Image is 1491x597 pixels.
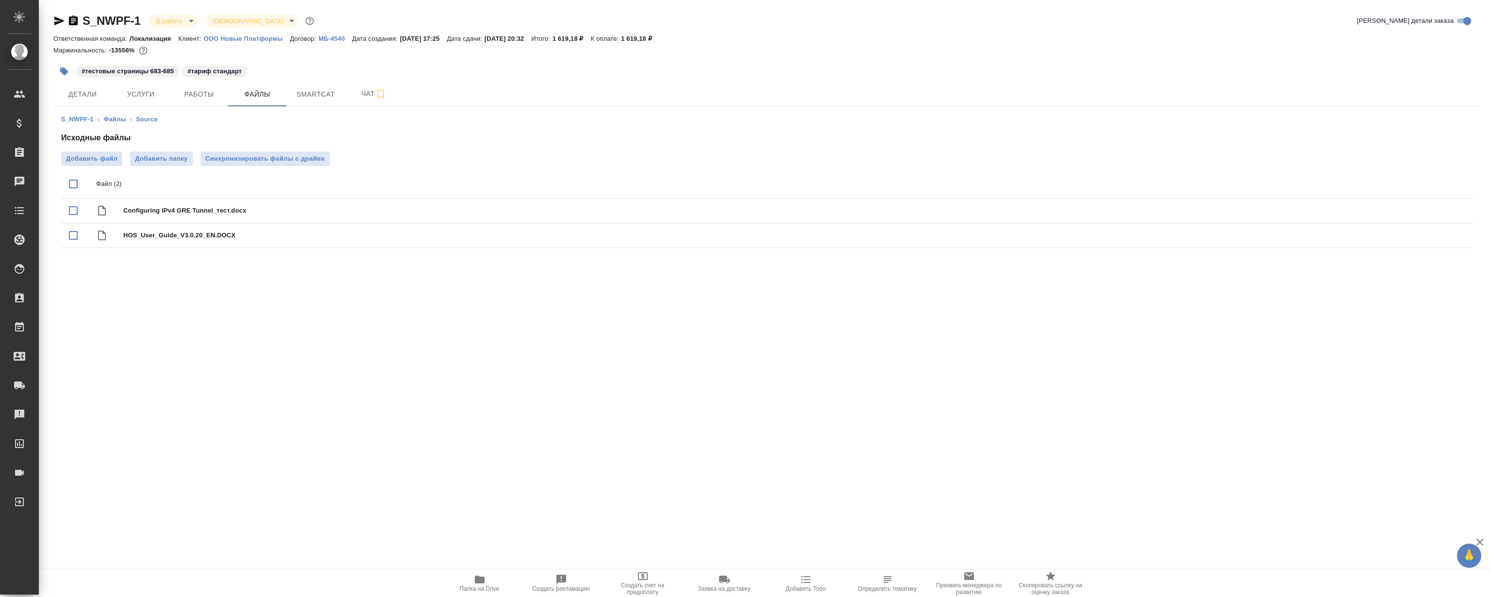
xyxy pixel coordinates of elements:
button: 184268.96 RUB; [137,44,150,57]
svg: Подписаться [375,88,386,100]
p: [DATE] 20:32 [485,35,532,42]
p: Маржинальность: [53,47,109,54]
p: #тариф стандарт [187,66,242,76]
p: Ответственная команда: [53,35,130,42]
p: 1 619,18 ₽ [553,35,591,42]
p: Договор: [290,35,318,42]
p: МБ-4540 [318,35,352,42]
div: В работе [205,15,298,28]
a: S_NWPF-1 [83,14,141,27]
span: Файлы [234,88,281,100]
li: ‹ [130,115,132,124]
a: S_NWPF-1 [61,116,94,123]
p: Файл (2) [96,179,1465,189]
span: [PERSON_NAME] детали заказа [1357,16,1454,26]
p: Дата создания: [352,35,400,42]
a: ООО Новые Платформы [204,34,290,42]
a: Файлы [103,116,126,123]
button: Добавить тэг [53,61,75,82]
p: Итого: [531,35,552,42]
span: 🙏 [1461,546,1477,566]
p: [DATE] 17:25 [400,35,447,42]
p: Клиент: [178,35,203,42]
p: 1 619,18 ₽ [621,35,659,42]
button: [DEMOGRAPHIC_DATA] [210,17,286,25]
span: Добавить папку [135,154,187,164]
span: Детали [59,88,106,100]
a: МБ-4540 [318,34,352,42]
button: Синхронизировать файлы с драйва [201,151,330,166]
span: Configuring IPv4 GRE Tunnel_тест.docx [123,206,1465,216]
span: тестовые страницы 683-685 [75,66,181,75]
p: -13556% [109,47,137,54]
div: В работе [149,15,197,28]
span: Чат [351,88,397,100]
nav: breadcrumb [61,115,1473,124]
span: Синхронизировать файлы с драйва [205,154,325,164]
span: HOS_User_Guide_V3.0.20_EN.DOCX [123,231,1465,240]
button: 🙏 [1457,544,1481,568]
button: Скопировать ссылку для ЯМессенджера [53,15,65,27]
p: ООО Новые Платформы [204,35,290,42]
p: Дата сдачи: [447,35,484,42]
li: ‹ [98,115,100,124]
button: В работе [153,17,185,25]
a: Source [136,116,158,123]
label: Добавить файл [61,151,122,166]
p: К оплате: [590,35,621,42]
span: Работы [176,88,222,100]
p: #тестовые страницы 683-685 [82,66,174,76]
h4: Исходные файлы [61,132,1473,144]
button: Доп статусы указывают на важность/срочность заказа [303,15,316,27]
p: Локализация [130,35,179,42]
span: Услуги [117,88,164,100]
span: Добавить файл [66,154,117,164]
span: Smartcat [292,88,339,100]
button: Добавить папку [130,151,192,166]
button: Скопировать ссылку [67,15,79,27]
